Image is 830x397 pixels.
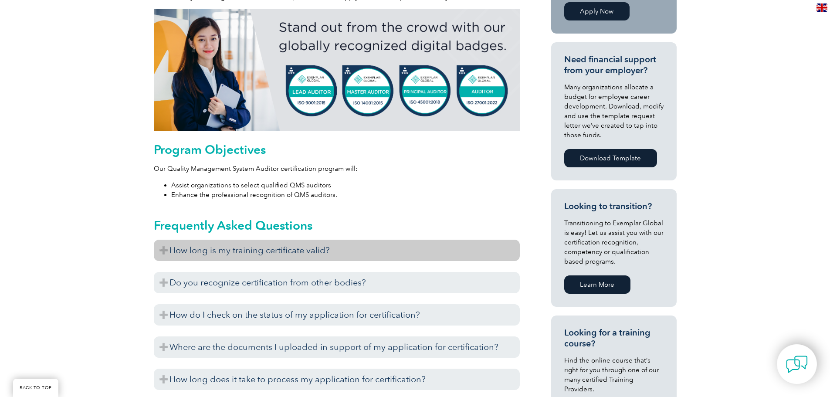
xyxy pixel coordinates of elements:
[154,143,520,156] h2: Program Objectives
[154,336,520,358] h3: Where are the documents I uploaded in support of my application for certification?
[171,180,520,190] li: Assist organizations to select qualified QMS auditors
[154,240,520,261] h3: How long is my training certificate valid?
[13,379,58,397] a: BACK TO TOP
[564,327,664,349] h3: Looking for a training course?
[154,272,520,293] h3: Do you recognize certification from other bodies?
[564,201,664,212] h3: Looking to transition?
[564,2,630,20] a: Apply Now
[171,190,520,200] li: Enhance the professional recognition of QMS auditors.
[564,149,657,167] a: Download Template
[154,369,520,390] h3: How long does it take to process my application for certification?
[816,3,827,12] img: en
[154,218,520,232] h2: Frequently Asked Questions
[786,353,808,375] img: contact-chat.png
[154,9,520,131] img: badges
[564,218,664,266] p: Transitioning to Exemplar Global is easy! Let us assist you with our certification recognition, c...
[564,275,630,294] a: Learn More
[564,356,664,394] p: Find the online course that’s right for you through one of our many certified Training Providers.
[564,54,664,76] h3: Need financial support from your employer?
[154,164,520,173] p: Our Quality Management System Auditor certification program will:
[564,82,664,140] p: Many organizations allocate a budget for employee career development. Download, modify and use th...
[154,304,520,326] h3: How do I check on the status of my application for certification?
